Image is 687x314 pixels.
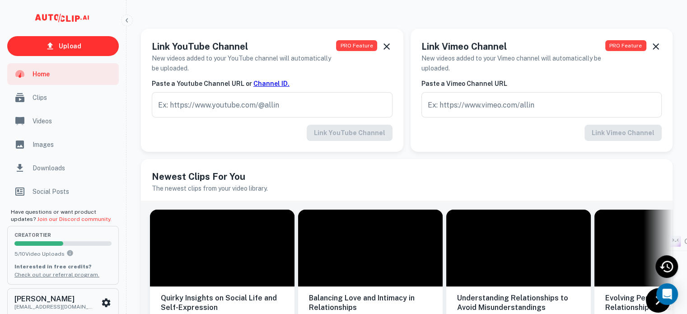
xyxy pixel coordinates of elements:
div: Open Intercom Messenger [656,283,678,305]
button: Dismiss [650,40,662,53]
a: Home [7,63,119,85]
a: Upload [7,36,119,56]
a: Images [7,134,119,155]
a: Downloads [7,157,119,179]
input: Ex: https://www.vimeo.com/allin [421,92,662,117]
h6: Quirky Insights on Social Life and Self-Expression [161,294,284,313]
h6: The newest clips from your video library. [152,183,662,193]
h5: Newest Clips For You [152,170,662,183]
h6: Paste a Youtube Channel URL or [152,79,393,89]
span: Videos [33,116,113,126]
button: Dismiss [381,40,392,53]
span: Downloads [33,163,113,173]
svg: You can upload 10 videos per month on the creator tier. Upgrade to upload more. [66,249,74,257]
div: Recent Activity [655,255,678,278]
span: Images [33,140,113,150]
span: PRO Feature [336,40,377,51]
p: Interested in free credits? [14,262,112,271]
span: Home [33,69,113,79]
input: Ex: https://www.youtube.com/@allin [152,92,393,117]
h6: New videos added to your Vimeo channel will automatically be uploaded. [421,53,605,73]
button: creatorTier5/10Video UploadsYou can upload 10 videos per month on the creator tier. Upgrade to up... [7,226,119,285]
span: Have questions or want product updates? [11,209,112,222]
p: 5 / 10 Video Uploads [14,249,112,258]
h6: New videos added to your YouTube channel will automatically be uploaded. [152,53,336,73]
a: Social Posts [7,181,119,202]
span: PRO Feature [605,40,646,51]
p: [EMAIL_ADDRESS][DOMAIN_NAME] [14,303,96,311]
a: Clips [7,87,119,108]
a: Join our Discord community. [37,216,112,222]
a: Check out our referral program. [14,272,99,278]
p: Upload [59,41,81,51]
a: Videos [7,110,119,132]
a: Channel ID. [253,80,290,87]
h6: Paste a Vimeo Channel URL [421,79,662,89]
span: Clips [33,93,113,103]
h6: Balancing Love and Intimacy in Relationships [309,294,432,313]
h5: Link Vimeo Channel [421,40,605,53]
h6: [PERSON_NAME] [14,295,96,303]
span: creator Tier [14,233,112,238]
h5: Link YouTube Channel [152,40,336,53]
h6: Understanding Relationships to Avoid Misunderstandings [457,294,580,313]
span: Social Posts [33,187,113,197]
